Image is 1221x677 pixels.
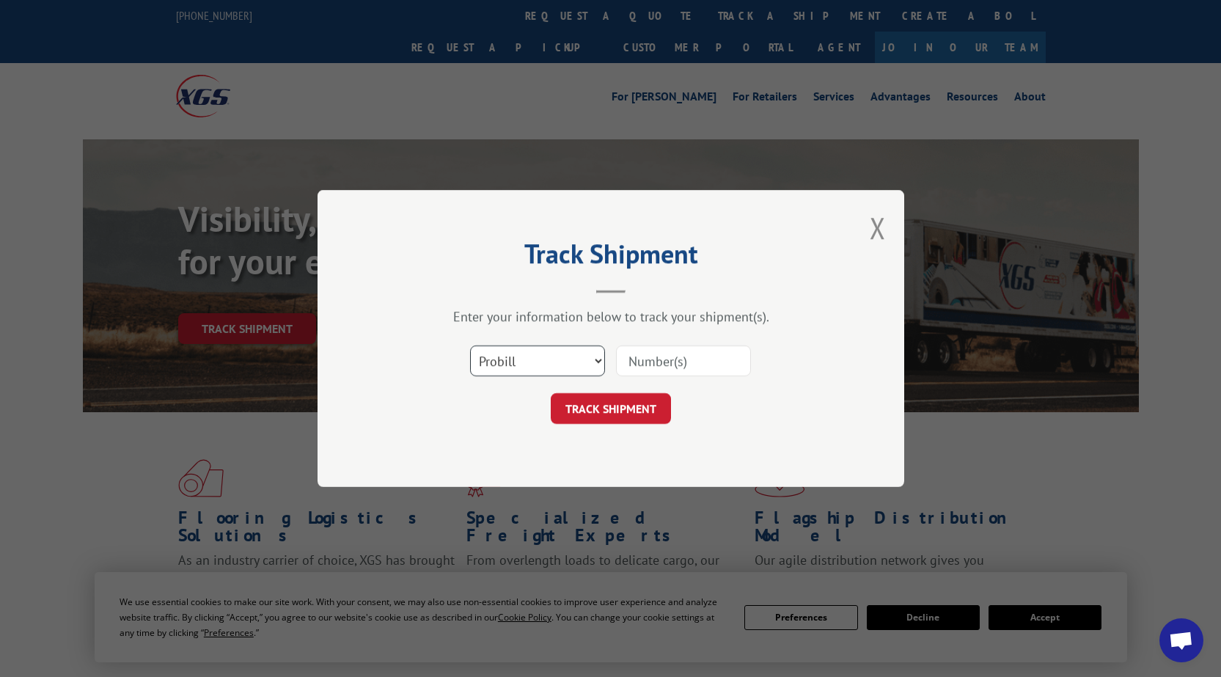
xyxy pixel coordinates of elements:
button: Close modal [870,208,886,247]
input: Number(s) [616,345,751,376]
h2: Track Shipment [391,244,831,271]
div: Enter your information below to track your shipment(s). [391,308,831,325]
button: TRACK SHIPMENT [551,393,671,424]
div: Open chat [1159,618,1203,662]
